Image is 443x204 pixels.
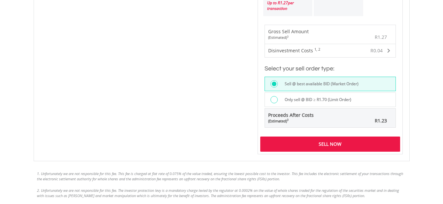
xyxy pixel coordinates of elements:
[287,118,289,121] sup: 3
[268,35,309,40] div: (Estimated)
[265,64,396,73] h3: Select your sell order type:
[375,34,387,40] span: R1.27
[268,28,309,40] div: Gross Sell Amount
[281,96,351,103] label: Only sell @ BID ≥ R1.70 (Limit Order)
[268,47,313,54] span: Disinvestment Costs
[260,137,400,152] div: Sell Now
[268,112,314,124] span: Proceeds After Costs
[287,35,289,38] sup: 3
[268,118,314,124] div: (Estimated)
[37,171,406,181] li: 1. Unfortunately we are not responsible for this fee. This fee is charged at flat rate of 0.075% ...
[281,80,359,88] label: Sell @ best available BID (Market Order)
[314,47,320,52] sup: 1, 2
[375,117,387,124] span: R1.23
[37,188,406,198] li: 2. Unfortunately we are not responsible for this fee. The investor protection levy is a mandatory...
[370,47,383,54] span: R0.04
